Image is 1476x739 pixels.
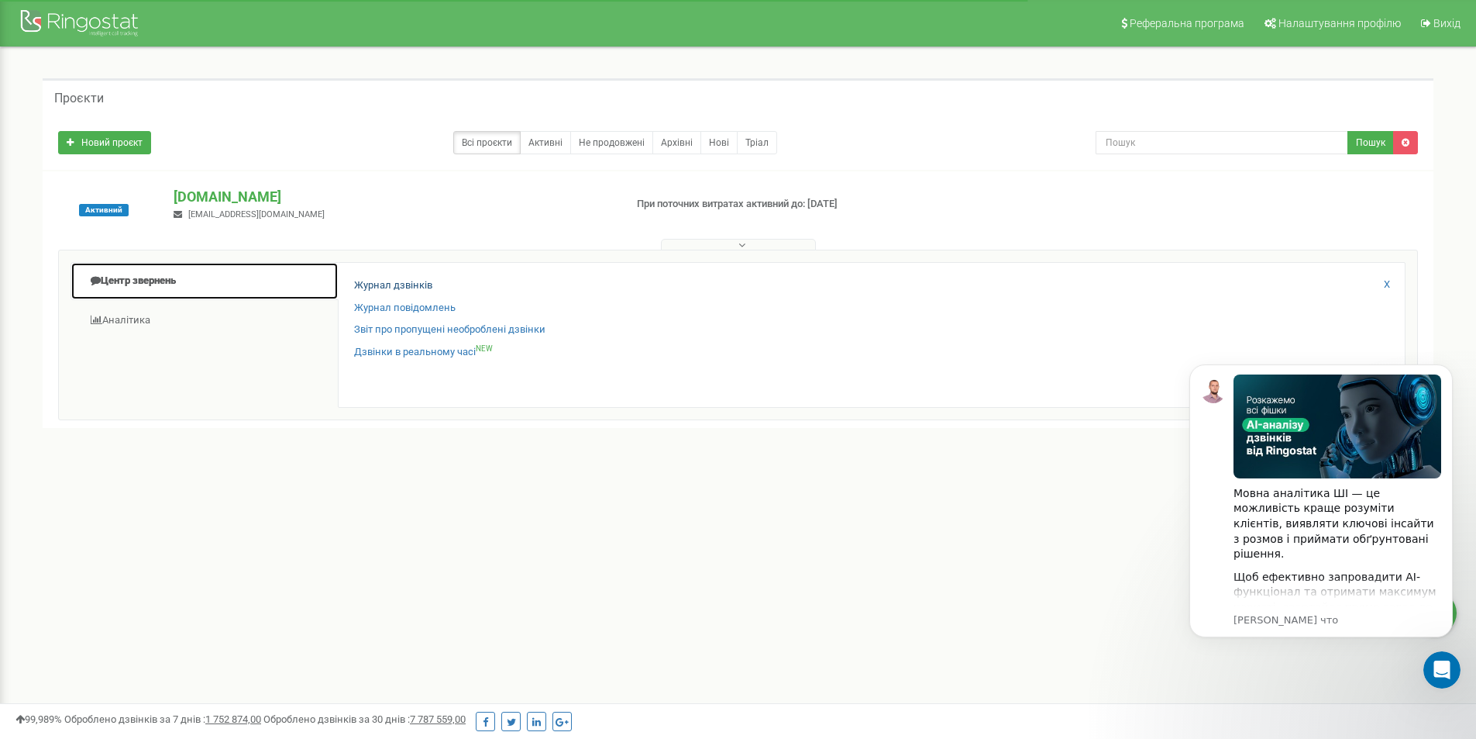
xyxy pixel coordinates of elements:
a: Центр звернень [71,262,339,300]
a: Аналiтика [71,302,339,340]
p: [DOMAIN_NAME] [174,187,611,207]
span: [EMAIL_ADDRESS][DOMAIN_NAME] [188,209,325,219]
a: Дзвінки в реальному часіNEW [354,345,493,360]
input: Пошук [1096,131,1348,154]
span: Оброблено дзвінків за 30 днів : [263,713,466,725]
u: 7 787 559,00 [410,713,466,725]
iframe: Intercom notifications сообщение [1166,341,1476,697]
a: Звіт про пропущені необроблені дзвінки [354,323,545,337]
a: X [1384,278,1390,292]
a: Журнал повідомлень [354,301,456,316]
a: Всі проєкти [453,131,521,154]
button: Пошук [1347,131,1394,154]
span: 99,989% [15,713,62,725]
a: Архівні [652,131,701,154]
iframe: Intercom live chat [1423,651,1461,689]
span: Реферальна програма [1130,17,1244,29]
h5: Проєкти [54,92,104,105]
u: 1 752 874,00 [205,713,261,725]
a: Тріал [737,131,777,154]
a: Активні [520,131,571,154]
span: Налаштування профілю [1278,17,1401,29]
a: Нові [700,131,738,154]
sup: NEW [476,344,493,353]
span: Вихід [1433,17,1461,29]
span: Активний [79,204,129,216]
span: Оброблено дзвінків за 7 днів : [64,713,261,725]
a: Новий проєкт [58,131,151,154]
a: Не продовжені [570,131,653,154]
a: Журнал дзвінків [354,278,432,293]
p: При поточних витратах активний до: [DATE] [637,197,959,212]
